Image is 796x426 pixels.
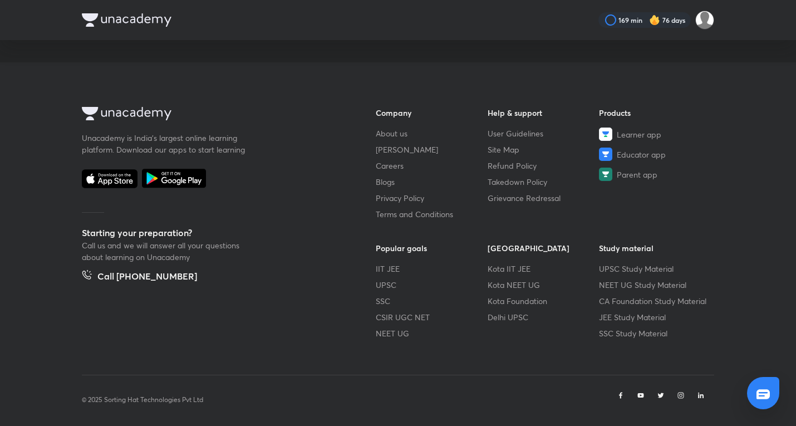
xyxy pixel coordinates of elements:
a: Blogs [376,176,488,188]
a: NEET UG [376,327,488,339]
p: Unacademy is India’s largest online learning platform. Download our apps to start learning [82,132,249,155]
span: Parent app [617,169,657,180]
a: Site Map [488,144,600,155]
a: SSC Study Material [599,327,711,339]
img: Company Logo [82,107,171,120]
h6: Company [376,107,488,119]
h6: Popular goals [376,242,488,254]
a: UPSC [376,279,488,291]
img: Educator app [599,148,612,161]
a: CSIR UGC NET [376,311,488,323]
a: NEET UG Study Material [599,279,711,291]
p: © 2025 Sorting Hat Technologies Pvt Ltd [82,395,203,405]
span: Educator app [617,149,666,160]
a: Privacy Policy [376,192,488,204]
p: Call us and we will answer all your questions about learning on Unacademy [82,239,249,263]
h5: Call [PHONE_NUMBER] [97,270,197,285]
span: Learner app [617,129,661,140]
a: Kota IIT JEE [488,263,600,275]
a: Call [PHONE_NUMBER] [82,270,197,285]
h6: [GEOGRAPHIC_DATA] [488,242,600,254]
a: Learner app [599,128,711,141]
a: Educator app [599,148,711,161]
a: Careers [376,160,488,172]
a: IIT JEE [376,263,488,275]
h5: Starting your preparation? [82,226,340,239]
img: Learner app [599,128,612,141]
h6: Study material [599,242,711,254]
a: Takedown Policy [488,176,600,188]
h6: Products [599,107,711,119]
a: SSC [376,295,488,307]
a: Company Logo [82,107,340,123]
a: CA Foundation Study Material [599,295,711,307]
span: Careers [376,160,404,172]
a: User Guidelines [488,128,600,139]
a: Parent app [599,168,711,181]
a: Kota Foundation [488,295,600,307]
a: About us [376,128,488,139]
img: streak [649,14,660,26]
a: JEE Study Material [599,311,711,323]
h6: Help & support [488,107,600,119]
img: Parent app [599,168,612,181]
a: Grievance Redressal [488,192,600,204]
a: Kota NEET UG [488,279,600,291]
a: [PERSON_NAME] [376,144,488,155]
a: Terms and Conditions [376,208,488,220]
a: UPSC Study Material [599,263,711,275]
img: Kushagra Singh [695,11,714,30]
a: Refund Policy [488,160,600,172]
img: Company Logo [82,13,171,27]
a: Delhi UPSC [488,311,600,323]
